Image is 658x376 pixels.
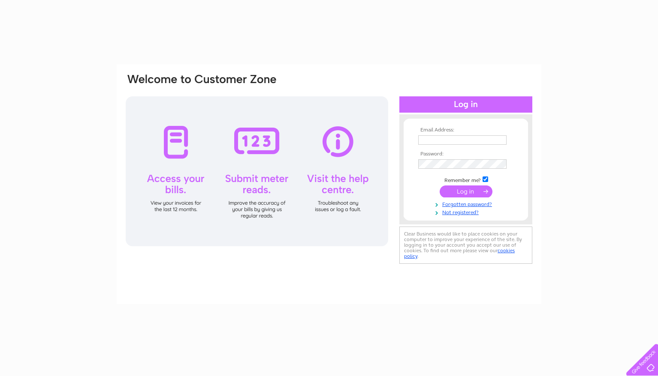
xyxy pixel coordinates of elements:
a: Forgotten password? [418,200,516,208]
a: cookies policy [404,248,515,259]
a: Not registered? [418,208,516,216]
th: Password: [416,151,516,157]
div: Clear Business would like to place cookies on your computer to improve your experience of the sit... [399,227,532,264]
td: Remember me? [416,175,516,184]
th: Email Address: [416,127,516,133]
input: Submit [440,185,492,197]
